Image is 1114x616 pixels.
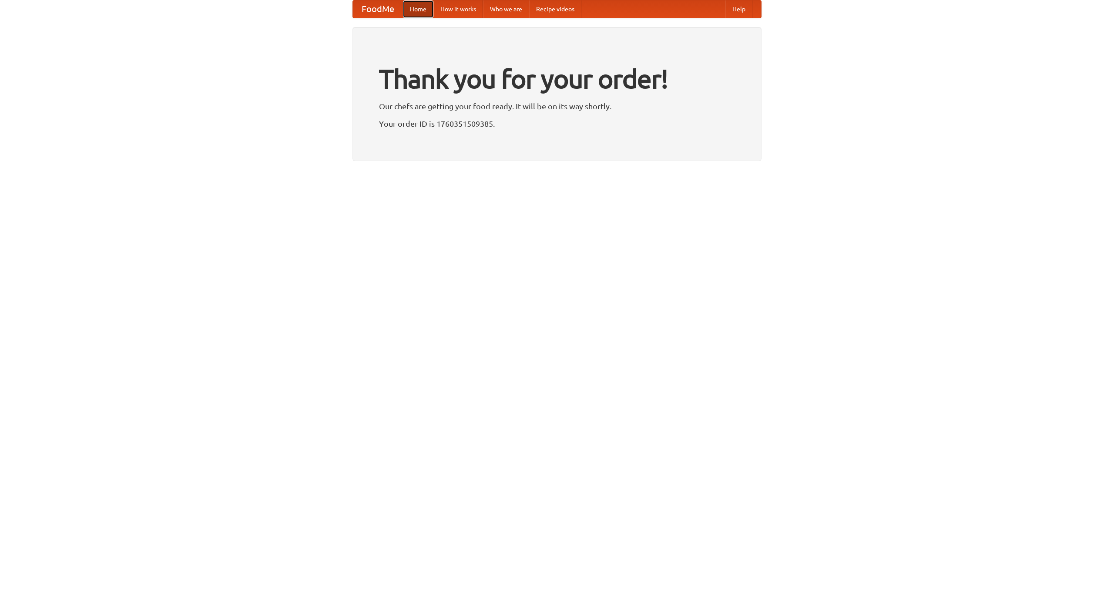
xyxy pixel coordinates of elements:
[403,0,433,18] a: Home
[379,58,735,100] h1: Thank you for your order!
[529,0,581,18] a: Recipe videos
[483,0,529,18] a: Who we are
[353,0,403,18] a: FoodMe
[433,0,483,18] a: How it works
[379,100,735,113] p: Our chefs are getting your food ready. It will be on its way shortly.
[379,117,735,130] p: Your order ID is 1760351509385.
[725,0,752,18] a: Help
